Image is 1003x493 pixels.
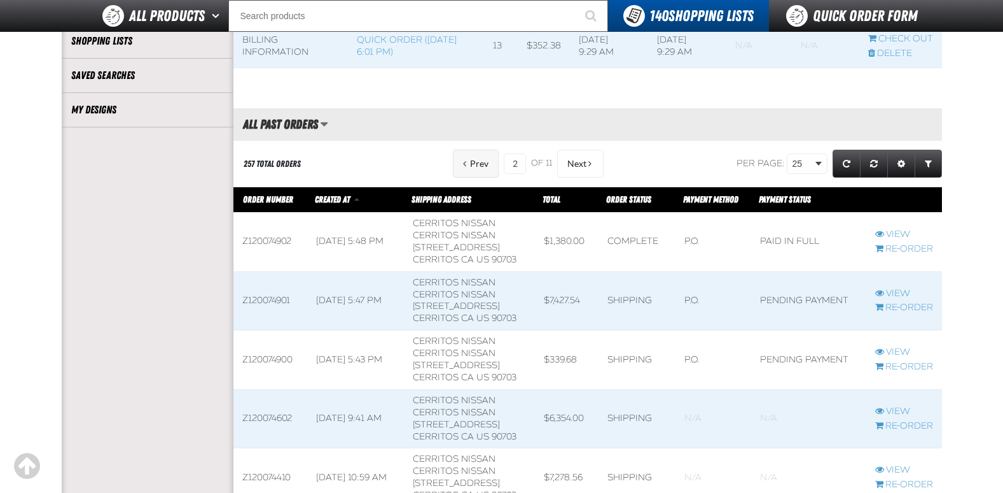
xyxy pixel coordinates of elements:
[535,331,598,390] td: $339.68
[461,313,474,324] span: CA
[792,25,859,68] td: Blank
[726,25,792,68] td: Blank
[307,389,404,448] td: [DATE] 9:41 AM
[13,452,41,480] div: Scroll to the top
[675,331,752,390] td: P.O.
[887,150,915,178] a: Expand or Collapse Grid Settings
[737,158,785,169] span: Per page:
[875,229,933,241] a: View Z120074902 order
[476,254,489,265] span: US
[453,150,499,178] button: Previous Page
[413,230,495,241] span: Cerritos Nissan
[683,194,738,204] span: Payment Method
[492,431,516,442] bdo: 90703
[567,159,586,169] span: Next Page
[860,150,888,178] a: Reset grid action
[875,420,933,432] a: Re-Order Z120074602 order
[648,25,726,68] td: [DATE] 9:29 AM
[875,347,933,359] a: View Z120074900 order
[233,213,307,272] td: Z120074902
[413,289,495,300] span: Cerritos Nissan
[875,288,933,300] a: View Z120074901 order
[413,407,495,418] span: Cerritos Nissan
[598,331,675,390] td: Shipping
[413,242,500,253] span: [STREET_ADDRESS]
[461,372,474,383] span: CA
[315,194,352,204] a: Created At
[476,431,489,442] span: US
[242,34,339,59] div: Billing Information
[412,194,471,204] span: Shipping Address
[492,254,516,265] bdo: 90703
[71,34,224,48] a: Shopping Lists
[413,466,495,476] span: Cerritos Nissan
[413,395,495,406] b: Cerritos Nissan
[492,313,516,324] bdo: 90703
[570,25,648,68] td: [DATE] 9:29 AM
[875,406,933,418] a: View Z120074602 order
[307,271,404,331] td: [DATE] 5:47 PM
[413,218,495,229] b: Cerritos Nissan
[413,277,495,288] b: Cerritos Nissan
[461,254,474,265] span: CA
[833,150,861,178] a: Refresh grid action
[413,313,459,324] span: CERRITOS
[233,117,318,131] h2: All Past Orders
[915,150,942,178] a: Expand or Collapse Grid Filters
[557,150,604,178] button: Next Page
[315,194,350,204] span: Created At
[875,302,933,314] a: Re-Order Z120074901 order
[751,213,866,272] td: Paid in full
[649,7,754,25] span: Shopping Lists
[875,243,933,255] a: Re-Order Z120074902 order
[751,331,866,390] td: Pending payment
[868,33,933,45] a: Continue checkout started from Quick Order (2/1/2023, 6:01 PM)
[492,372,516,383] bdo: 90703
[535,389,598,448] td: $6,354.00
[413,301,500,311] span: [STREET_ADDRESS]
[598,213,675,272] td: Complete
[243,194,293,204] a: Order Number
[531,158,552,169] span: of 11
[413,419,500,430] span: [STREET_ADDRESS]
[233,331,307,390] td: Z120074900
[875,464,933,476] a: View Z120074410 order
[649,7,668,25] strong: 140
[129,4,205,27] span: All Products
[543,194,560,204] a: Total
[413,348,495,359] span: Cerritos Nissan
[413,336,495,347] b: Cerritos Nissan
[413,431,459,442] span: CERRITOS
[606,194,651,204] span: Order Status
[751,271,866,331] td: Pending payment
[470,159,488,169] span: Previous Page
[476,313,489,324] span: US
[307,331,404,390] td: [DATE] 5:43 PM
[71,103,224,117] a: My Designs
[357,34,457,57] a: Quick Order ([DATE] 6:01 PM)
[413,254,459,265] span: CERRITOS
[535,271,598,331] td: $7,427.54
[233,389,307,448] td: Z120074602
[413,372,459,383] span: CERRITOS
[413,454,495,464] b: Cerritos Nissan
[461,431,474,442] span: CA
[751,389,866,448] td: Blank
[413,478,500,489] span: [STREET_ADDRESS]
[71,68,224,83] a: Saved Searches
[675,271,752,331] td: P.O.
[875,361,933,373] a: Re-Order Z120074900 order
[675,389,752,448] td: Blank
[320,113,328,135] button: Manage grid views. Current view is All Past Orders
[484,25,518,68] td: 13
[675,213,752,272] td: P.O.
[598,389,675,448] td: Shipping
[244,158,301,170] div: 257 Total Orders
[759,194,811,204] span: Payment Status
[535,213,598,272] td: $1,380.00
[866,187,942,213] th: Row actions
[476,372,489,383] span: US
[792,157,813,171] span: 25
